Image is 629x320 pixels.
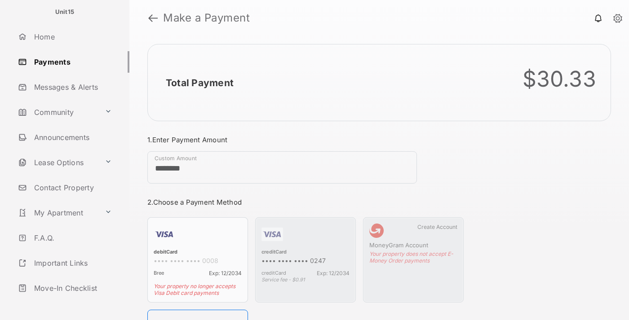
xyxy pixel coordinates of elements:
[55,8,75,17] p: Unit15
[14,26,129,48] a: Home
[261,270,286,276] span: creditCard
[261,249,350,257] div: creditCard
[166,77,234,88] h2: Total Payment
[14,177,129,198] a: Contact Property
[14,277,129,299] a: Move-In Checklist
[14,51,129,73] a: Payments
[147,198,464,206] h3: 2. Choose a Payment Method
[523,66,597,92] div: $30.33
[261,257,350,266] div: •••• •••• •••• 0247
[261,276,350,283] div: Service fee - $0.91
[255,217,356,302] div: creditCard•••• •••• •••• 0247creditCardExp: 12/2034Service fee - $0.91
[14,127,129,148] a: Announcements
[14,252,115,274] a: Important Links
[14,76,129,98] a: Messages & Alerts
[163,13,250,23] strong: Make a Payment
[14,101,101,123] a: Community
[147,136,464,144] h3: 1. Enter Payment Amount
[317,270,350,276] span: Exp: 12/2034
[14,152,101,173] a: Lease Options
[14,227,129,249] a: F.A.Q.
[14,202,101,224] a: My Apartment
